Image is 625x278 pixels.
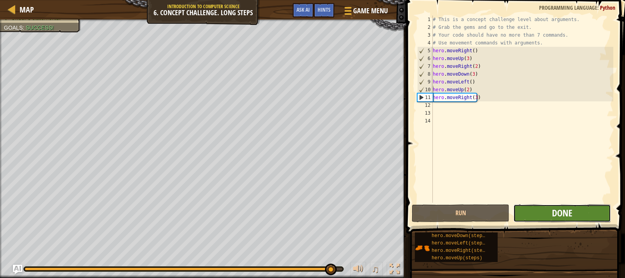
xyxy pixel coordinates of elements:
[338,3,393,21] button: Game Menu
[552,207,572,219] span: Done
[417,39,433,47] div: 4
[296,6,310,13] span: Ask AI
[4,25,23,31] span: Goals
[418,94,433,101] div: 11
[417,117,433,125] div: 14
[432,248,491,253] span: hero.moveRight(steps)
[600,4,615,11] span: Python
[387,262,402,278] button: Toggle fullscreen
[16,4,34,15] a: Map
[432,255,482,261] span: hero.moveUp(steps)
[418,78,433,86] div: 9
[417,109,433,117] div: 13
[23,25,26,31] span: :
[370,262,383,278] button: ♫
[417,16,433,23] div: 1
[418,47,433,55] div: 5
[417,31,433,39] div: 3
[417,101,433,109] div: 12
[26,25,54,31] span: Success!
[412,204,509,222] button: Run
[418,55,433,62] div: 6
[539,4,597,11] span: Programming language
[432,233,488,239] span: hero.moveDown(steps)
[417,23,433,31] div: 2
[418,70,433,78] div: 8
[318,6,330,13] span: Hints
[418,86,433,94] div: 10
[350,262,366,278] button: Adjust volume
[353,6,388,16] span: Game Menu
[432,241,488,246] span: hero.moveLeft(steps)
[371,263,379,275] span: ♫
[513,204,611,222] button: Done
[13,265,22,274] button: Ask AI
[418,62,433,70] div: 7
[293,3,314,18] button: Ask AI
[415,241,430,255] img: portrait.png
[20,4,34,15] span: Map
[597,4,600,11] span: :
